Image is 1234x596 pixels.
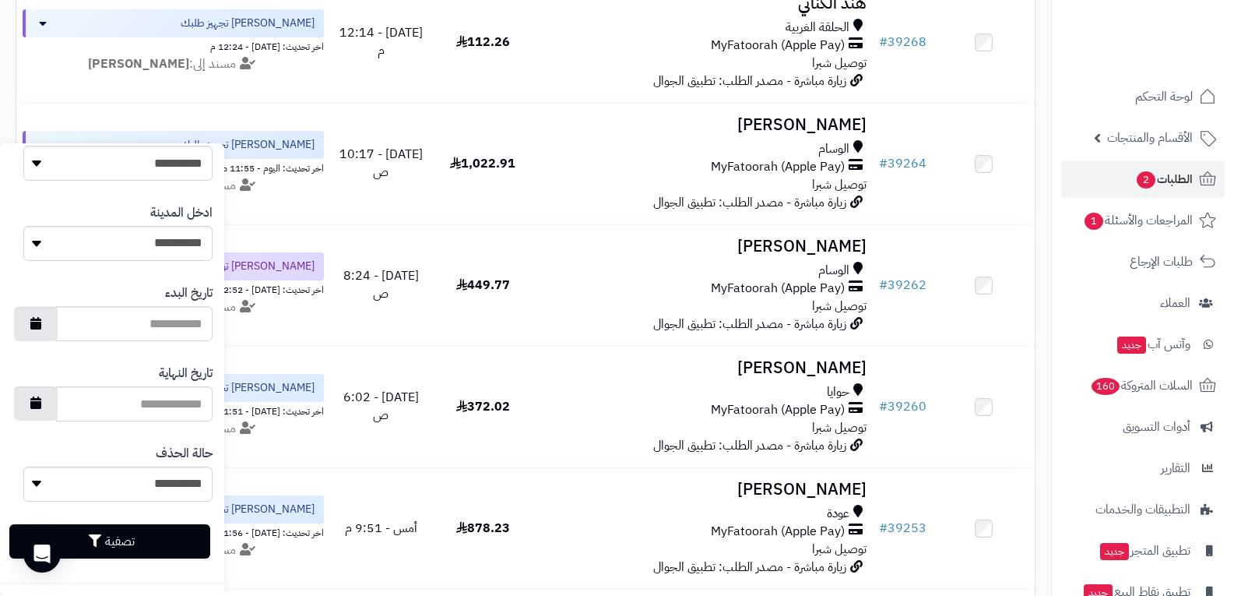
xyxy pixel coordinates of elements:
[1061,326,1225,363] a: وآتس آبجديد
[339,23,423,60] span: [DATE] - 12:14 م
[1161,457,1190,479] span: التقارير
[165,284,213,302] label: تاريخ البدء
[879,397,926,416] a: #39260
[456,519,510,538] span: 878.23
[1095,499,1190,520] span: التطبيقات والخدمات
[456,276,510,294] span: 449.77
[343,266,419,303] span: [DATE] - 8:24 ص
[540,359,867,377] h3: [PERSON_NAME]
[1160,292,1190,314] span: العملاء
[1107,127,1193,149] span: الأقسام والمنتجات
[1061,243,1225,280] a: طلبات الإرجاع
[1061,78,1225,115] a: لوحة التحكم
[653,436,846,455] span: زيارة مباشرة - مصدر الطلب: تطبيق الجوال
[653,315,846,333] span: زيارة مباشرة - مصدر الطلب: تطبيق الجوال
[711,37,845,55] span: MyFatoorah (Apple Pay)
[1061,450,1225,487] a: التقارير
[879,33,888,51] span: #
[181,137,315,153] span: [PERSON_NAME] تجهيز طلبك
[711,401,845,419] span: MyFatoorah (Apple Pay)
[540,116,867,134] h3: [PERSON_NAME]
[1061,491,1225,528] a: التطبيقات والخدمات
[23,37,324,54] div: اخر تحديث: [DATE] - 12:24 م
[827,505,849,523] span: عودة
[818,140,849,158] span: الوسام
[711,523,845,541] span: MyFatoorah (Apple Pay)
[653,558,846,577] span: زيارة مباشرة - مصدر الطلب: تطبيق الجوال
[711,280,845,298] span: MyFatoorah (Apple Pay)
[1061,367,1225,404] a: السلات المتروكة160
[343,388,419,425] span: [DATE] - 6:02 ص
[879,154,926,173] a: #39264
[11,55,336,73] div: مسند إلى:
[1061,202,1225,239] a: المراجعات والأسئلة1
[1135,168,1193,190] span: الطلبات
[181,380,315,396] span: [PERSON_NAME] تجهيز طلبك
[181,502,315,517] span: [PERSON_NAME] تجهيز طلبك
[150,204,213,222] label: ادخل المدينة
[711,158,845,176] span: MyFatoorah (Apple Pay)
[1099,540,1190,562] span: تطبيق المتجر
[818,262,849,280] span: الوسام
[653,193,846,212] span: زيارة مباشرة - مصدر الطلب: تطبيق الجوال
[879,276,888,294] span: #
[540,481,867,499] h3: [PERSON_NAME]
[827,383,849,401] span: حوايا
[9,524,210,559] button: تصفية
[1061,284,1225,322] a: العملاء
[879,397,888,416] span: #
[456,397,510,416] span: 372.02
[174,259,315,274] span: [PERSON_NAME] توصيل طلبك
[879,519,888,538] span: #
[1091,377,1120,395] span: 160
[1090,375,1193,397] span: السلات المتروكة
[88,55,189,73] strong: [PERSON_NAME]
[812,175,867,194] span: توصيل شبرا
[1123,416,1190,438] span: أدوات التسويق
[1100,543,1129,560] span: جديد
[181,16,315,31] span: [PERSON_NAME] تجهيز طلبك
[812,297,867,316] span: توصيل شبرا
[879,276,926,294] a: #39262
[1136,171,1156,189] span: 2
[653,72,846,90] span: زيارة مباشرة - مصدر الطلب: تطبيق الجوال
[1135,86,1193,108] span: لوحة التحكم
[1061,160,1225,198] a: الطلبات2
[1130,251,1193,273] span: طلبات الإرجاع
[879,519,926,538] a: #39253
[345,519,417,538] span: أمس - 9:51 م
[450,154,515,173] span: 1,022.91
[456,33,510,51] span: 112.26
[812,418,867,437] span: توصيل شبرا
[1117,337,1146,354] span: جديد
[156,445,213,463] label: حالة الحذف
[1061,408,1225,446] a: أدوات التسويق
[1084,212,1104,230] span: 1
[879,33,926,51] a: #39268
[812,54,867,72] span: توصيل شبرا
[786,19,849,37] span: الحلقة الغربية
[1116,333,1190,355] span: وآتس آب
[159,365,213,383] label: تاريخ النهاية
[339,145,423,182] span: [DATE] - 10:17 ص
[879,154,888,173] span: #
[1061,532,1225,570] a: تطبيق المتجرجديد
[23,535,61,573] div: Open Intercom Messenger
[812,540,867,559] span: توصيل شبرا
[1083,210,1193,231] span: المراجعات والأسئلة
[540,238,867,256] h3: [PERSON_NAME]
[1128,27,1219,60] img: logo-2.png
